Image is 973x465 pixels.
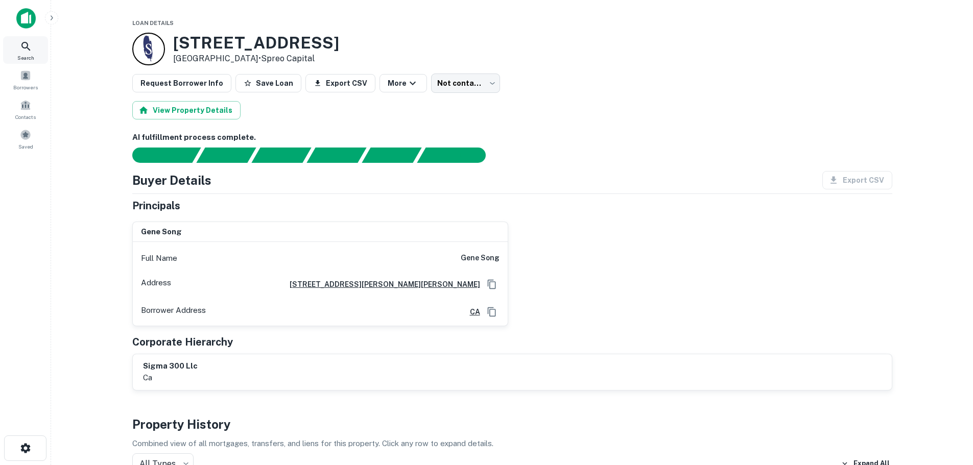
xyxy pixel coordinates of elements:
[3,66,48,93] a: Borrowers
[462,306,480,317] a: CA
[141,252,177,264] p: Full Name
[17,54,34,62] span: Search
[362,148,421,163] div: Principals found, still searching for contact information. This may take time...
[141,304,206,320] p: Borrower Address
[143,372,198,384] p: ca
[431,74,500,93] div: Not contacted
[196,148,256,163] div: Your request is received and processing...
[3,36,48,64] a: Search
[484,277,500,292] button: Copy Address
[141,277,171,292] p: Address
[306,148,366,163] div: Principals found, AI now looking for contact information...
[484,304,500,320] button: Copy Address
[417,148,498,163] div: AI fulfillment process complete.
[379,74,427,92] button: More
[132,20,174,26] span: Loan Details
[132,334,233,350] h5: Corporate Hierarchy
[120,148,197,163] div: Sending borrower request to AI...
[141,226,182,238] h6: gene song
[132,437,892,450] p: Combined view of all mortgages, transfers, and liens for this property. Click any row to expand d...
[922,383,973,432] iframe: Chat Widget
[132,198,180,213] h5: Principals
[461,252,500,264] h6: gene song
[251,148,311,163] div: Documents found, AI parsing details...
[132,171,211,189] h4: Buyer Details
[305,74,375,92] button: Export CSV
[18,142,33,151] span: Saved
[132,415,892,433] h4: Property History
[261,54,315,63] a: Spreo Capital
[132,132,892,143] h6: AI fulfillment process complete.
[3,125,48,153] a: Saved
[173,53,339,65] p: [GEOGRAPHIC_DATA] •
[13,83,38,91] span: Borrowers
[281,279,480,290] a: [STREET_ADDRESS][PERSON_NAME][PERSON_NAME]
[173,33,339,53] h3: [STREET_ADDRESS]
[132,74,231,92] button: Request Borrower Info
[15,113,36,121] span: Contacts
[143,360,198,372] h6: sigma 300 llc
[16,8,36,29] img: capitalize-icon.png
[235,74,301,92] button: Save Loan
[132,101,241,119] button: View Property Details
[3,95,48,123] a: Contacts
